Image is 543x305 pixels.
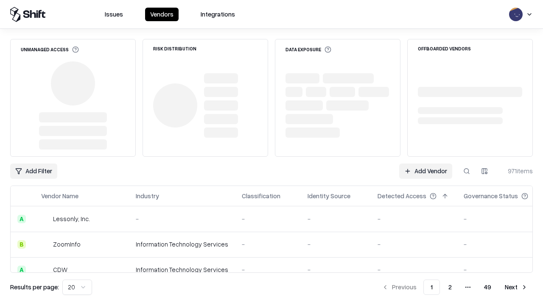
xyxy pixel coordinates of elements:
[41,191,78,200] div: Vendor Name
[53,214,90,223] div: Lessonly, Inc.
[242,240,294,249] div: -
[378,191,426,200] div: Detected Access
[10,283,59,291] p: Results per page:
[41,240,50,249] img: ZoomInfo
[53,265,67,274] div: CDW
[136,214,228,223] div: -
[464,240,542,249] div: -
[499,166,533,175] div: 971 items
[378,265,450,274] div: -
[41,266,50,274] img: CDW
[100,8,128,21] button: Issues
[308,240,364,249] div: -
[10,164,57,179] button: Add Filter
[242,214,294,223] div: -
[442,280,459,295] button: 2
[377,280,533,295] nav: pagination
[308,265,364,274] div: -
[17,215,26,223] div: A
[136,191,159,200] div: Industry
[17,266,26,274] div: A
[418,46,471,51] div: Offboarded Vendors
[378,240,450,249] div: -
[308,214,364,223] div: -
[464,191,518,200] div: Governance Status
[196,8,240,21] button: Integrations
[308,191,350,200] div: Identity Source
[21,46,79,53] div: Unmanaged Access
[285,46,331,53] div: Data Exposure
[423,280,440,295] button: 1
[242,191,280,200] div: Classification
[242,265,294,274] div: -
[41,215,50,223] img: Lessonly, Inc.
[136,240,228,249] div: Information Technology Services
[500,280,533,295] button: Next
[136,265,228,274] div: Information Technology Services
[145,8,179,21] button: Vendors
[153,46,196,51] div: Risk Distribution
[399,164,452,179] a: Add Vendor
[464,265,542,274] div: -
[477,280,498,295] button: 49
[53,240,81,249] div: ZoomInfo
[464,214,542,223] div: -
[378,214,450,223] div: -
[17,240,26,249] div: B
